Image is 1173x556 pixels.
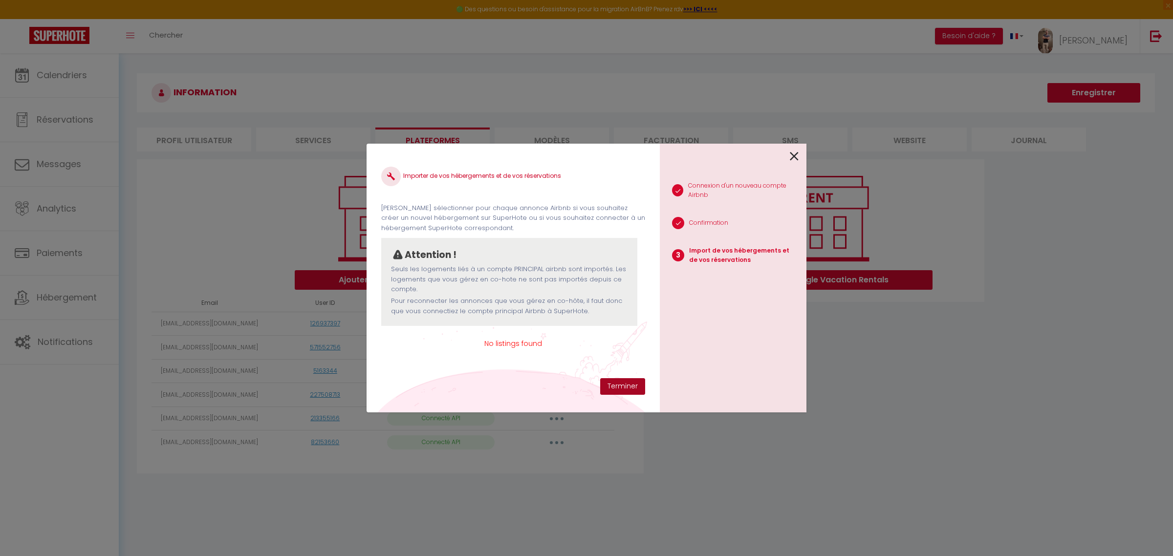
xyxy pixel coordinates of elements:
[381,167,645,186] h4: Importer de vos hébergements et de vos réservations
[600,378,645,395] button: Terminer
[405,248,456,262] p: Attention !
[381,338,645,349] span: No listings found
[689,218,728,228] p: Confirmation
[672,249,684,261] span: 3
[381,203,645,233] p: [PERSON_NAME] sélectionner pour chaque annonce Airbnb si vous souhaitez créer un nouvel hébergeme...
[391,296,628,316] p: Pour reconnecter les annonces que vous gérez en co-hôte, il faut donc que vous connectiez le comp...
[689,246,799,265] p: Import de vos hébergements et de vos réservations
[391,264,628,294] p: Seuls les logements liés à un compte PRINCIPAL airbnb sont importés. Les logements que vous gérez...
[688,181,799,200] p: Connexion d'un nouveau compte Airbnb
